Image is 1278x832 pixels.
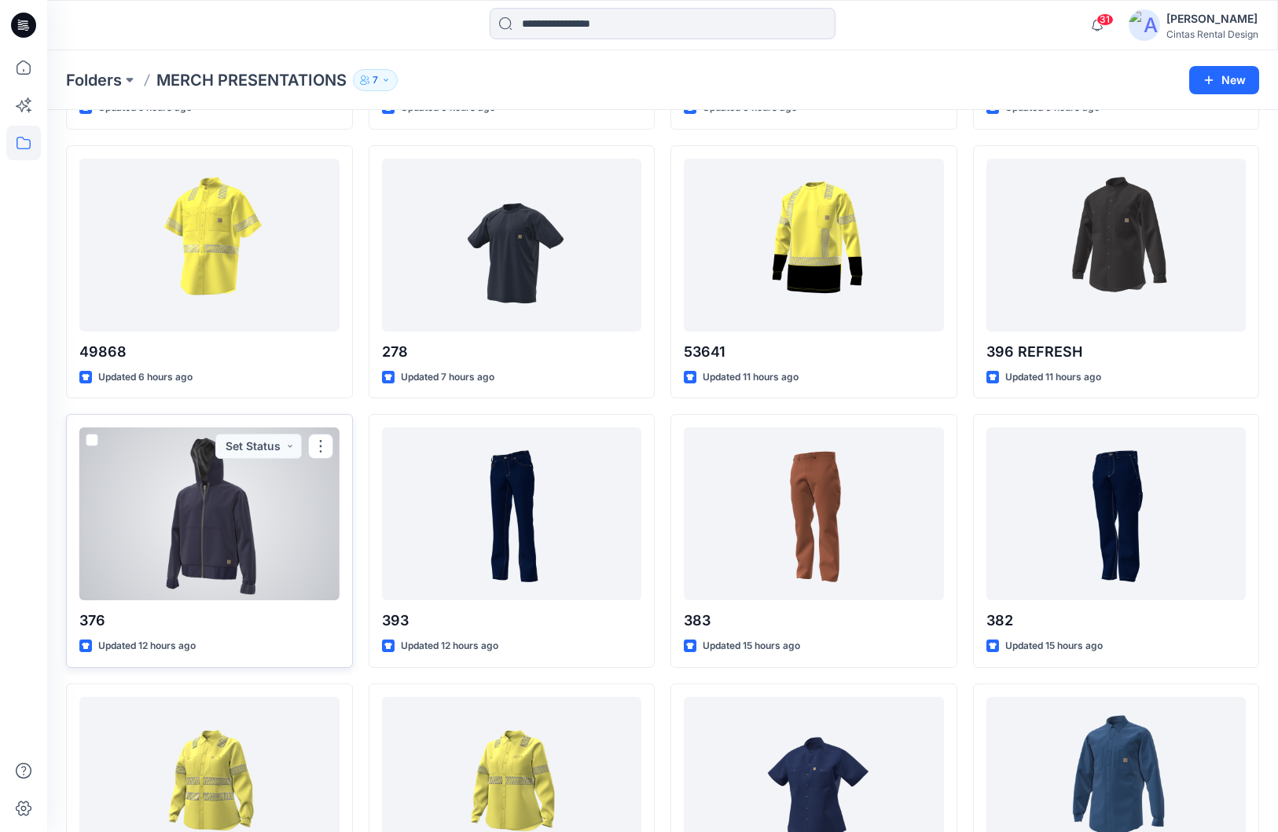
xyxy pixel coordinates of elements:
[986,427,1247,600] a: 382
[401,638,498,654] p: Updated 12 hours ago
[1166,9,1258,28] div: [PERSON_NAME]
[79,341,340,363] p: 49868
[98,638,196,654] p: Updated 12 hours ago
[382,341,642,363] p: 278
[1005,638,1103,654] p: Updated 15 hours ago
[382,159,642,332] a: 278
[684,610,944,632] p: 383
[98,369,193,386] p: Updated 6 hours ago
[986,159,1247,332] a: 396 REFRESH
[1189,66,1259,94] button: New
[156,69,347,91] p: MERCH PRESENTATIONS
[986,610,1247,632] p: 382
[373,71,378,89] p: 7
[79,159,340,332] a: 49868
[1129,9,1160,41] img: avatar
[66,69,122,91] a: Folders
[684,159,944,332] a: 53641
[382,427,642,600] a: 393
[703,369,799,386] p: Updated 11 hours ago
[382,610,642,632] p: 393
[986,341,1247,363] p: 396 REFRESH
[1166,28,1258,40] div: Cintas Rental Design
[684,341,944,363] p: 53641
[1005,369,1101,386] p: Updated 11 hours ago
[353,69,398,91] button: 7
[79,427,340,600] a: 376
[79,610,340,632] p: 376
[703,638,800,654] p: Updated 15 hours ago
[401,369,494,386] p: Updated 7 hours ago
[1096,13,1114,26] span: 31
[684,427,944,600] a: 383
